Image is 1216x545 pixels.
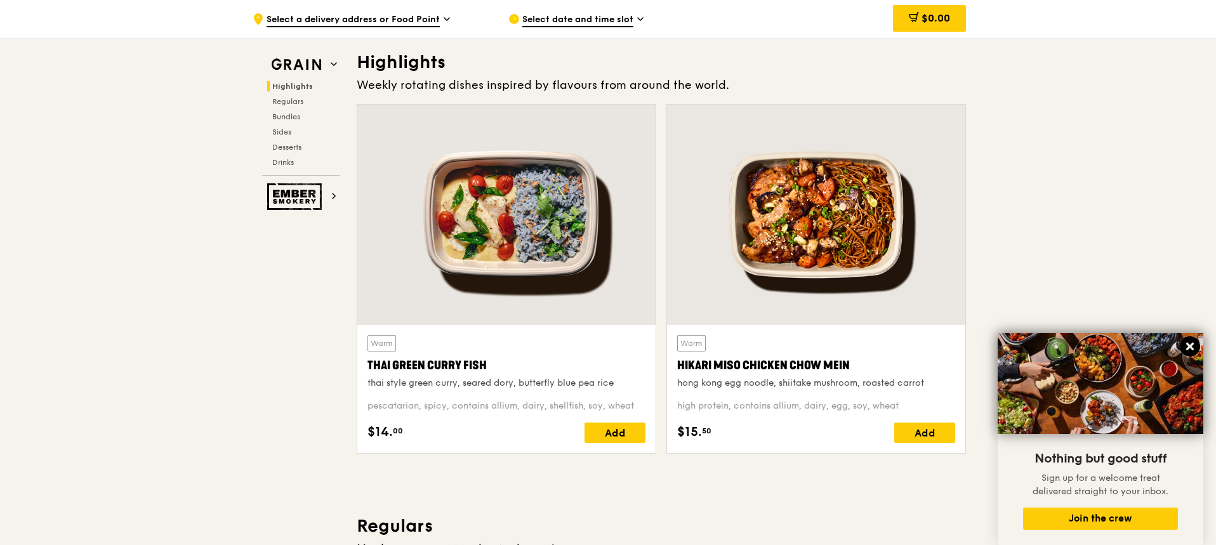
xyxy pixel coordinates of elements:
img: DSC07876-Edit02-Large.jpeg [998,333,1203,434]
div: Hikari Miso Chicken Chow Mein [677,357,955,374]
div: Add [585,423,645,443]
div: Thai Green Curry Fish [367,357,645,374]
img: Ember Smokery web logo [267,183,326,210]
h3: Regulars [357,515,966,537]
span: Regulars [272,97,303,106]
div: Weekly rotating dishes inspired by flavours from around the world. [357,76,966,94]
span: Sign up for a welcome treat delivered straight to your inbox. [1033,473,1168,497]
div: Warm [677,335,706,351]
div: high protein, contains allium, dairy, egg, soy, wheat [677,400,955,412]
div: Add [894,423,955,443]
span: 50 [702,426,711,436]
img: Grain web logo [267,53,326,76]
button: Join the crew [1023,508,1178,530]
span: Sides [272,128,291,136]
span: Desserts [272,143,301,152]
span: Drinks [272,158,294,167]
button: Close [1180,336,1200,357]
span: Select date and time slot [522,13,633,27]
span: Bundles [272,112,300,121]
span: Select a delivery address or Food Point [267,13,440,27]
div: Warm [367,335,396,351]
span: Nothing but good stuff [1034,451,1166,466]
div: hong kong egg noodle, shiitake mushroom, roasted carrot [677,377,955,390]
span: Highlights [272,82,313,91]
span: $0.00 [922,12,950,24]
span: $15. [677,423,702,442]
span: 00 [393,426,403,436]
span: $14. [367,423,393,442]
h3: Highlights [357,51,966,74]
div: pescatarian, spicy, contains allium, dairy, shellfish, soy, wheat [367,400,645,412]
div: thai style green curry, seared dory, butterfly blue pea rice [367,377,645,390]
